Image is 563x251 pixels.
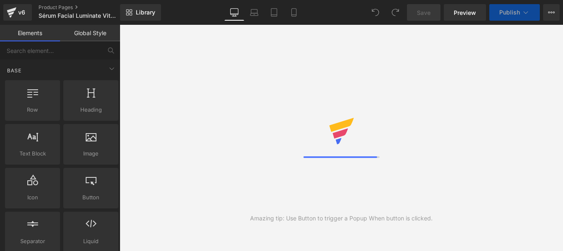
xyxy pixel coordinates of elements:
[7,237,58,246] span: Separator
[284,4,304,21] a: Mobile
[136,9,155,16] span: Library
[7,193,58,202] span: Icon
[66,193,116,202] span: Button
[3,4,32,21] a: v6
[17,7,27,18] div: v6
[7,105,58,114] span: Row
[66,149,116,158] span: Image
[244,4,264,21] a: Laptop
[387,4,404,21] button: Redo
[367,4,384,21] button: Undo
[7,149,58,158] span: Text Block
[66,237,116,246] span: Liquid
[454,8,476,17] span: Preview
[66,105,116,114] span: Heading
[60,25,120,41] a: Global Style
[264,4,284,21] a: Tablet
[120,4,161,21] a: New Library
[224,4,244,21] a: Desktop
[6,67,22,74] span: Base
[417,8,431,17] span: Save
[250,214,433,223] div: Amazing tip: Use Button to trigger a Popup When button is clicked.
[543,4,560,21] button: More
[38,4,134,11] a: Product Pages
[489,4,540,21] button: Publish
[499,9,520,16] span: Publish
[444,4,486,21] a: Preview
[38,12,118,19] span: Sérum Facial Luminate Vitamina C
